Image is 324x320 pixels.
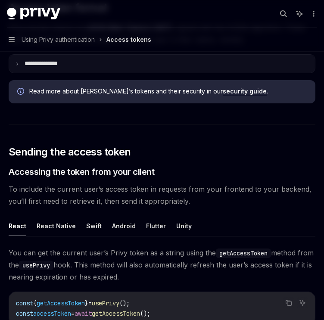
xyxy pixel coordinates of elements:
[106,34,151,45] div: Access tokens
[7,8,60,20] img: dark logo
[9,166,154,178] span: Accessing the token from your client
[37,216,76,236] button: React Native
[16,299,33,307] span: const
[16,310,33,317] span: const
[9,247,315,283] span: You can get the current user’s Privy token as a string using the method from the hook. This metho...
[223,87,267,95] a: security guide
[71,310,75,317] span: =
[9,183,315,207] span: To include the current user’s access token in requests from your frontend to your backend, you’ll...
[140,310,150,317] span: ();
[146,216,166,236] button: Flutter
[37,299,85,307] span: getAccessToken
[308,8,317,20] button: More actions
[88,299,92,307] span: =
[297,297,308,308] button: Ask AI
[22,34,95,45] span: Using Privy authentication
[19,261,53,270] code: usePrivy
[216,249,271,258] code: getAccessToken
[92,299,119,307] span: usePrivy
[112,216,136,236] button: Android
[33,310,71,317] span: accessToken
[283,297,294,308] button: Copy the contents from the code block
[75,310,92,317] span: await
[176,216,192,236] button: Unity
[9,145,131,159] span: Sending the access token
[29,87,307,96] span: Read more about [PERSON_NAME]’s tokens and their security in our .
[92,310,140,317] span: getAccessToken
[86,216,102,236] button: Swift
[85,299,88,307] span: }
[33,299,37,307] span: {
[9,216,26,236] button: React
[119,299,130,307] span: ();
[17,88,26,96] svg: Info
